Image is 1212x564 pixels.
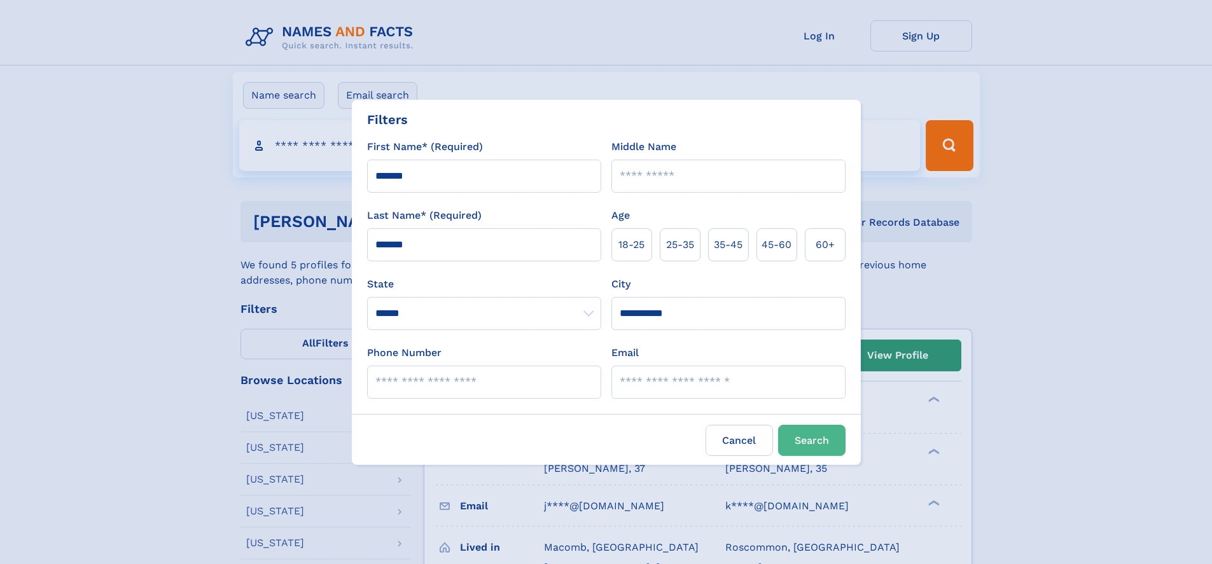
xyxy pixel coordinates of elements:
label: Email [611,345,639,361]
label: Middle Name [611,139,676,155]
span: 25‑35 [666,237,694,252]
span: 18‑25 [618,237,644,252]
label: State [367,277,601,292]
label: Phone Number [367,345,442,361]
span: 45‑60 [762,237,791,252]
span: 35‑45 [714,237,742,252]
label: City [611,277,630,292]
label: Cancel [706,425,773,456]
div: Filters [367,110,408,129]
label: Age [611,208,630,223]
span: 60+ [816,237,835,252]
button: Search [778,425,846,456]
label: First Name* (Required) [367,139,483,155]
label: Last Name* (Required) [367,208,482,223]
